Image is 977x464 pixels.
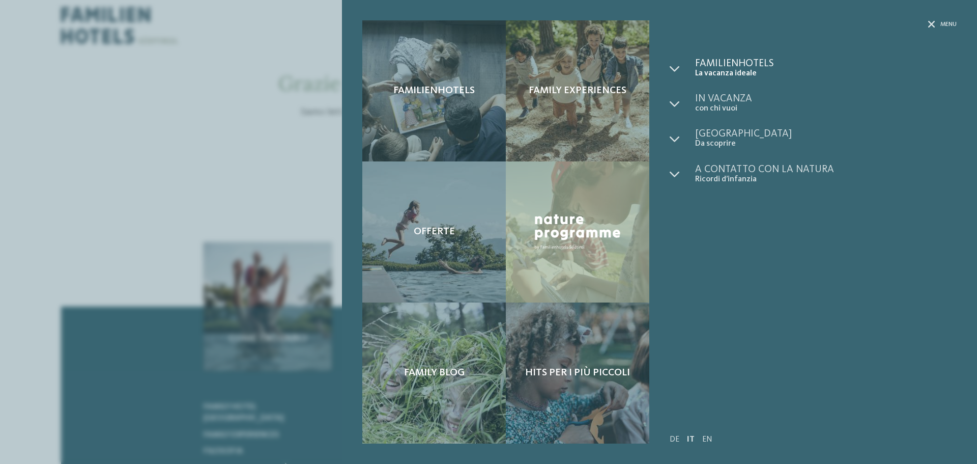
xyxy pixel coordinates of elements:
[695,139,957,149] span: Da scoprire
[506,303,649,444] a: Newsletter Hits per i più piccoli
[695,59,957,69] span: Familienhotels
[695,94,957,104] span: In vacanza
[506,161,649,303] a: Newsletter Nature Programme
[404,367,465,379] span: Family Blog
[695,104,957,114] span: con chi vuoi
[529,85,626,97] span: Family experiences
[393,85,475,97] span: Familienhotels
[695,165,957,184] a: A contatto con la natura Ricordi d’infanzia
[687,435,695,444] a: IT
[506,20,649,161] a: Newsletter Family experiences
[362,20,506,161] a: Newsletter Familienhotels
[362,303,506,444] a: Newsletter Family Blog
[670,435,679,444] a: DE
[362,161,506,303] a: Newsletter Offerte
[695,69,957,78] span: La vacanza ideale
[702,435,712,444] a: EN
[531,211,624,253] img: Nature Programme
[414,226,455,238] span: Offerte
[695,94,957,114] a: In vacanza con chi vuoi
[525,367,630,379] span: Hits per i più piccoli
[695,129,957,149] a: [GEOGRAPHIC_DATA] Da scoprire
[940,20,957,29] span: Menu
[695,59,957,78] a: Familienhotels La vacanza ideale
[695,175,957,184] span: Ricordi d’infanzia
[695,129,957,139] span: [GEOGRAPHIC_DATA]
[695,165,957,175] span: A contatto con la natura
